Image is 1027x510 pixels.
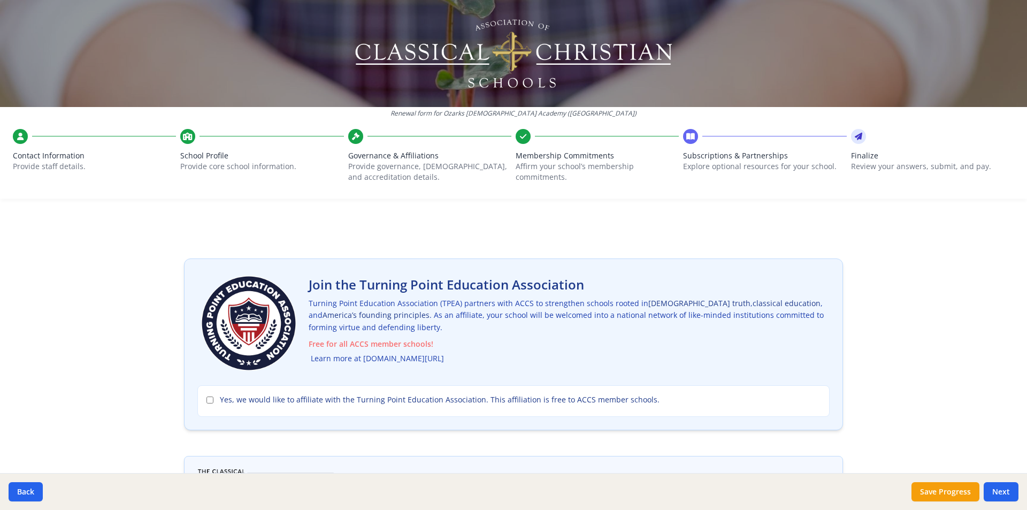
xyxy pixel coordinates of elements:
p: Review your answers, submit, and pay. [851,161,1014,172]
span: America’s founding principles [323,310,430,320]
span: Free for all ACCS member schools! [309,338,830,351]
span: Contact Information [13,150,176,161]
h2: Join the Turning Point Education Association [309,276,830,293]
button: Next [984,482,1018,501]
span: [DEMOGRAPHIC_DATA] truth [648,298,750,308]
span: Yes, we would like to affiliate with the Turning Point Education Association. This affiliation is... [220,394,660,405]
span: Membership Commitments [516,150,679,161]
h2: The Classical Difference – Parent Subscription [343,470,626,487]
span: classical education [753,298,821,308]
span: School Profile [180,150,343,161]
span: Finalize [851,150,1014,161]
p: Provide governance, [DEMOGRAPHIC_DATA], and accreditation details. [348,161,511,182]
p: Turning Point Education Association (TPEA) partners with ACCS to strengthen schools rooted in , ,... [309,298,830,365]
img: The Classical Difference [197,469,334,504]
button: Save Progress [911,482,979,501]
img: Logo [354,16,674,91]
p: Affirm your school’s membership commitments. [516,161,679,182]
button: Back [9,482,43,501]
p: Explore optional resources for your school. [683,161,846,172]
span: Subscriptions & Partnerships [683,150,846,161]
input: Yes, we would like to affiliate with the Turning Point Education Association. This affiliation is... [206,397,213,404]
p: Provide staff details. [13,161,176,172]
p: Provide core school information. [180,161,343,172]
img: Turning Point Education Association Logo [197,272,300,375]
span: Governance & Affiliations [348,150,511,161]
a: Learn more at [DOMAIN_NAME][URL] [311,353,444,365]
